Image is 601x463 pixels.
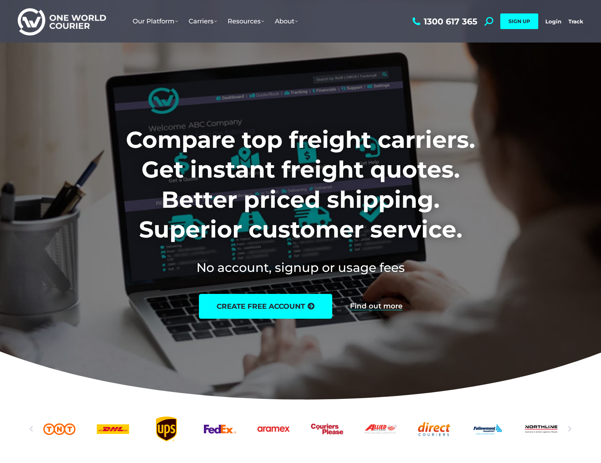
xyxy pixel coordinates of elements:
[500,13,538,29] a: SIGN UP
[189,17,217,25] span: Carriers
[43,417,76,441] div: 2 / 25
[365,417,397,441] a: Allied Express logo
[133,17,178,25] span: Our Platform
[204,417,236,441] a: FedEx logo
[545,18,561,25] a: Login
[311,417,343,441] div: 7 / 25
[97,417,129,441] div: 3 / 25
[79,259,522,276] h2: No account, signup or usage fees
[150,417,183,441] div: 4 / 25
[508,18,530,24] span: SIGN UP
[275,17,298,25] span: About
[350,302,402,310] a: Find out more
[79,125,522,245] h1: Compare top freight carriers. Get instant freight quotes. Better priced shipping. Superior custom...
[183,10,222,32] a: Carriers
[411,17,477,26] a: 1300 617 365
[568,18,583,25] a: Track
[418,417,450,441] a: Direct Couriers logo
[525,417,557,441] a: Northline logo
[150,417,183,441] a: UPS logo
[43,417,557,441] div: Slides
[127,10,183,32] a: Our Platform
[18,7,106,36] img: One World Courier
[311,417,343,441] a: Couriers Please logo
[257,417,290,441] a: Aramex_logo
[257,417,290,441] div: 6 / 25
[97,417,129,441] a: DHl logo
[418,417,450,441] div: 9 / 25
[199,294,332,319] a: create free account
[228,17,264,25] span: Resources
[365,417,397,441] div: 8 / 25
[204,417,236,441] div: 5 / 25
[472,417,504,441] div: 10 / 25
[472,417,504,441] a: Followmont transoirt web logo
[525,417,557,441] div: 11 / 25
[222,10,269,32] a: Resources
[269,10,303,32] a: About
[43,417,76,441] a: TNT logo Australian freight company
